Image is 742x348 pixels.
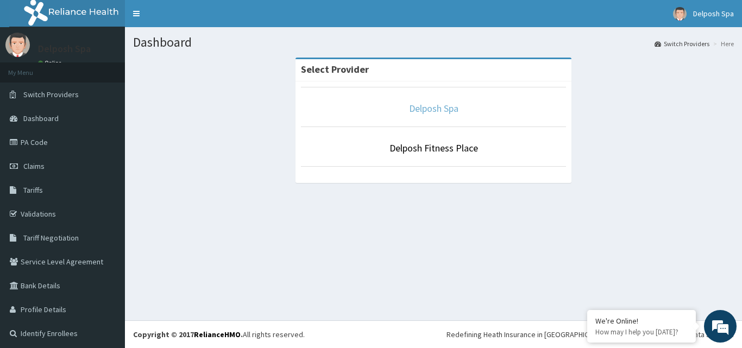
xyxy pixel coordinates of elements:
span: Delposh Spa [693,9,734,18]
a: Delposh Spa [409,102,458,115]
img: User Image [5,33,30,57]
a: RelianceHMO [194,330,241,339]
div: We're Online! [595,316,688,326]
span: Tariffs [23,185,43,195]
img: User Image [673,7,687,21]
span: Dashboard [23,113,59,123]
li: Here [710,39,734,48]
p: Delposh Spa [38,44,91,54]
span: Claims [23,161,45,171]
strong: Copyright © 2017 . [133,330,243,339]
a: Online [38,59,64,67]
p: How may I help you today? [595,327,688,337]
a: Switch Providers [655,39,709,48]
a: Delposh Fitness Place [389,142,478,154]
h1: Dashboard [133,35,734,49]
div: Redefining Heath Insurance in [GEOGRAPHIC_DATA] using Telemedicine and Data Science! [447,329,734,340]
strong: Select Provider [301,63,369,75]
span: Tariff Negotiation [23,233,79,243]
span: Switch Providers [23,90,79,99]
footer: All rights reserved. [125,320,742,348]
